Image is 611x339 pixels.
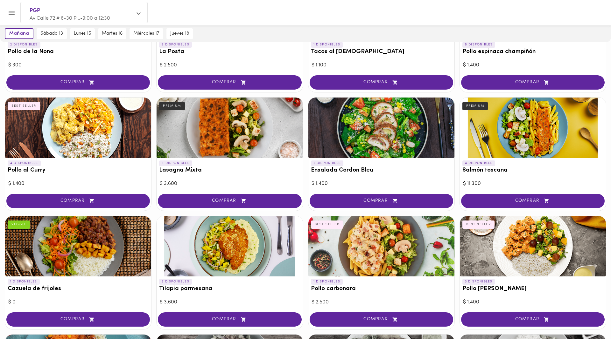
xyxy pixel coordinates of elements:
[157,98,303,158] div: Lasagna Mixta
[159,167,300,174] h3: Lasagna Mixta
[8,102,40,110] div: BEST SELLER
[311,42,343,48] p: 1 DISPONIBLES
[130,28,163,39] button: miércoles 17
[157,216,303,276] div: Tilapia parmesana
[318,80,445,85] span: COMPRAR
[8,220,30,229] div: VEGGIE
[460,98,606,158] div: Salmón toscana
[158,75,301,90] button: COMPRAR
[469,198,597,204] span: COMPRAR
[166,317,293,322] span: COMPRAR
[30,7,132,15] span: PGP
[462,286,603,292] h3: Pollo [PERSON_NAME]
[8,299,148,306] div: $ 0
[462,49,603,55] h3: Pollo espinaca champiñón
[462,167,603,174] h3: Salmón toscana
[308,216,454,276] div: Pollo carbonara
[6,194,150,208] button: COMPRAR
[462,160,495,166] p: 4 DISPONIBLES
[158,312,301,327] button: COMPRAR
[463,62,603,69] div: $ 1.400
[14,80,142,85] span: COMPRAR
[310,194,453,208] button: COMPRAR
[159,286,300,292] h3: Tilapia parmesana
[8,42,40,48] p: 2 DISPONIBLES
[311,160,344,166] p: 2 DISPONIBLES
[133,31,159,37] span: miércoles 17
[4,5,19,21] button: Menu
[311,220,343,229] div: BEST SELLER
[461,312,605,327] button: COMPRAR
[311,49,452,55] h3: Tacos al [DEMOGRAPHIC_DATA]
[5,98,151,158] div: Pollo al Curry
[5,216,151,276] div: Cazuela de frijoles
[9,31,29,37] span: mañana
[5,28,33,39] button: mañana
[98,28,126,39] button: martes 16
[159,42,192,48] p: 3 DISPONIBLES
[159,279,192,285] p: 2 DISPONIBLES
[8,180,148,187] div: $ 1.400
[40,31,63,37] span: sábado 13
[158,194,301,208] button: COMPRAR
[6,312,150,327] button: COMPRAR
[159,49,300,55] h3: La Posta
[312,180,451,187] div: $ 1.400
[160,62,299,69] div: $ 2.500
[469,80,597,85] span: COMPRAR
[463,299,603,306] div: $ 1.400
[461,194,605,208] button: COMPRAR
[159,102,185,110] div: PREMIUM
[318,317,445,322] span: COMPRAR
[166,28,193,39] button: jueves 18
[14,317,142,322] span: COMPRAR
[8,62,148,69] div: $ 300
[462,279,495,285] p: 3 DISPONIBLES
[6,75,150,90] button: COMPRAR
[574,302,605,333] iframe: Messagebird Livechat Widget
[160,299,299,306] div: $ 3.600
[102,31,123,37] span: martes 16
[30,16,110,21] span: Av Calle 72 # 6-30 P... • 9:00 a 12:30
[170,31,189,37] span: jueves 18
[159,160,192,166] p: 8 DISPONIBLES
[166,198,293,204] span: COMPRAR
[463,180,603,187] div: $ 11.300
[461,75,605,90] button: COMPRAR
[462,42,495,48] p: 5 DISPONIBLES
[460,216,606,276] div: Pollo Tikka Massala
[311,167,452,174] h3: Ensalada Cordon Bleu
[8,160,41,166] p: 4 DISPONIBLES
[469,317,597,322] span: COMPRAR
[312,299,451,306] div: $ 2.500
[310,75,453,90] button: COMPRAR
[311,279,343,285] p: 1 DISPONIBLES
[462,102,488,110] div: PREMIUM
[37,28,67,39] button: sábado 13
[8,286,149,292] h3: Cazuela de frijoles
[311,286,452,292] h3: Pollo carbonara
[310,312,453,327] button: COMPRAR
[8,49,149,55] h3: Pollo de la Nona
[8,167,149,174] h3: Pollo al Curry
[462,220,495,229] div: BEST SELLER
[14,198,142,204] span: COMPRAR
[308,98,454,158] div: Ensalada Cordon Bleu
[70,28,95,39] button: lunes 15
[312,62,451,69] div: $ 1.100
[160,180,299,187] div: $ 3.600
[318,198,445,204] span: COMPRAR
[166,80,293,85] span: COMPRAR
[74,31,91,37] span: lunes 15
[8,279,40,285] p: 1 DISPONIBLES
